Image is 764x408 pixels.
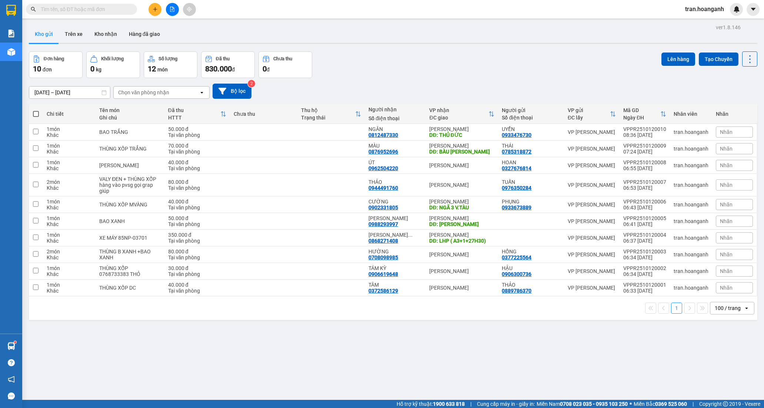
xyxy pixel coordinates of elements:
[47,265,92,271] div: 1 món
[716,23,741,31] div: ver 1.8.146
[368,238,398,244] div: 0868271408
[99,218,160,224] div: BAO XANH
[568,235,616,241] div: VP [PERSON_NAME]
[502,205,531,210] div: 0933673889
[47,149,92,155] div: Khác
[568,129,616,135] div: VP [PERSON_NAME]
[623,143,666,149] div: VPPR2510120009
[720,182,733,188] span: Nhãn
[168,221,226,227] div: Tại văn phòng
[568,202,616,208] div: VP [PERSON_NAME]
[168,149,226,155] div: Tại văn phòng
[47,143,92,149] div: 1 món
[164,104,230,124] th: Toggle SortBy
[47,249,92,254] div: 2 món
[368,288,398,294] div: 0372586129
[623,179,666,185] div: VPPR2510120007
[502,185,531,191] div: 0976350284
[368,282,422,288] div: TÂM
[429,238,494,244] div: DĐ: LHP ( A3+1+27H30)
[205,64,232,73] span: 830.000
[47,282,92,288] div: 1 món
[720,235,733,241] span: Nhãn
[623,132,666,138] div: 08:36 [DATE]
[248,80,255,87] sup: 2
[568,107,610,113] div: VP gửi
[99,202,160,208] div: THÙNG XỐP MVÀNG
[99,146,160,152] div: THÙNG XỐP TRẮNG
[674,235,708,241] div: tran.hoanganh
[168,205,226,210] div: Tại văn phòng
[502,107,560,113] div: Người gửi
[47,254,92,260] div: Khác
[47,159,92,165] div: 1 món
[99,235,160,241] div: XE MÁY 85NP-03701
[29,87,110,98] input: Select a date range.
[47,165,92,171] div: Khác
[429,205,494,210] div: DĐ: NGÃ 3 V.TÀU
[674,111,708,117] div: Nhân viên
[429,221,494,227] div: DĐ: BÙI CHU
[166,3,179,16] button: file-add
[397,400,465,408] span: Hỗ trợ kỹ thuật:
[99,182,160,194] div: hàng vào pvsg gọi grap giúp
[168,132,226,138] div: Tại văn phòng
[630,402,632,405] span: ⚪️
[168,165,226,171] div: Tại văn phòng
[168,159,226,165] div: 40.000 đ
[273,56,292,61] div: Chưa thu
[568,268,616,274] div: VP [PERSON_NAME]
[199,90,205,95] svg: open
[623,185,666,191] div: 06:53 [DATE]
[99,162,160,168] div: THÙNG CATTON
[655,401,687,407] strong: 0369 525 060
[723,401,728,407] span: copyright
[170,7,175,12] span: file-add
[47,271,92,277] div: Khác
[157,67,168,73] span: món
[43,67,52,73] span: đơn
[429,215,494,221] div: [PERSON_NAME]
[679,4,730,14] span: tran.hoanganh
[168,215,226,221] div: 50.000 đ
[168,249,226,254] div: 80.000 đ
[502,271,531,277] div: 0906300736
[720,202,733,208] span: Nhãn
[7,48,15,56] img: warehouse-icon
[623,107,660,113] div: Mã GD
[168,143,226,149] div: 70.000 đ
[99,249,160,260] div: THÙNG B XANH +BAO XANH
[744,305,750,311] svg: open
[568,252,616,257] div: VP [PERSON_NAME]
[429,268,494,274] div: [PERSON_NAME]
[99,107,160,113] div: Tên món
[568,146,616,152] div: VP [PERSON_NAME]
[168,238,226,244] div: Tại văn phòng
[720,146,733,152] span: Nhãn
[86,51,140,78] button: Khối lượng0kg
[368,179,422,185] div: THẢO
[187,7,192,12] span: aim
[232,67,235,73] span: đ
[623,249,666,254] div: VPPR2510120003
[620,104,670,124] th: Toggle SortBy
[368,271,398,277] div: 0906619648
[560,401,628,407] strong: 0708 023 035 - 0935 103 250
[47,185,92,191] div: Khác
[623,165,666,171] div: 06:55 [DATE]
[720,218,733,224] span: Nhãn
[168,107,220,113] div: Đã thu
[368,132,398,138] div: 0812487330
[623,288,666,294] div: 06:33 [DATE]
[564,104,620,124] th: Toggle SortBy
[623,232,666,238] div: VPPR2510120004
[623,199,666,205] div: VPPR2510120006
[368,265,422,271] div: TÁM KỲ
[47,179,92,185] div: 2 món
[661,53,695,66] button: Lên hàng
[368,221,398,227] div: 0988293997
[623,205,666,210] div: 06:43 [DATE]
[234,111,294,117] div: Chưa thu
[623,215,666,221] div: VPPR2510120005
[502,165,531,171] div: 0327676814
